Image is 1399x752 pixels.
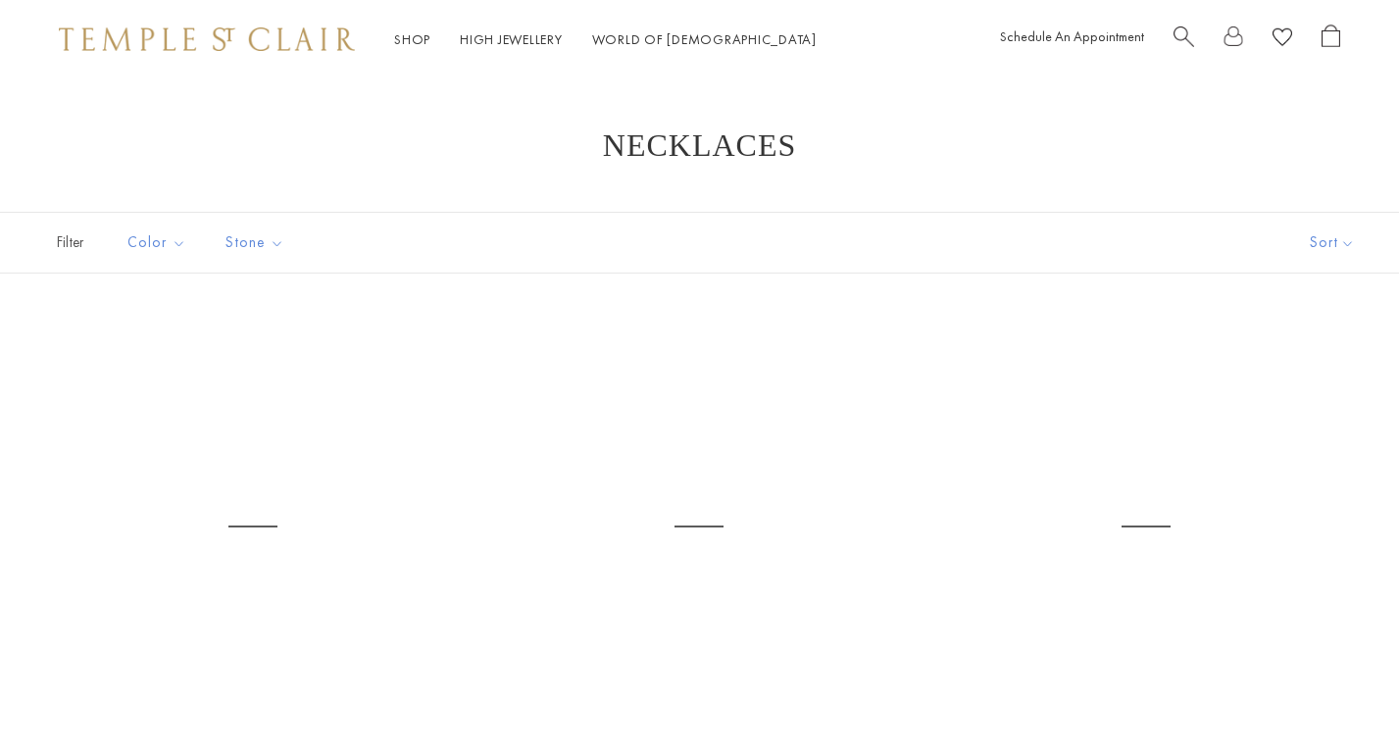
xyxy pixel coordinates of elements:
button: Show sort by [1266,213,1399,273]
span: Color [118,230,201,255]
a: 18K Fiori Necklace [49,323,457,730]
span: Stone [216,230,299,255]
h1: Necklaces [78,127,1321,163]
nav: Main navigation [394,27,817,52]
button: Stone [211,221,299,265]
a: 18K Signature Charm Necklace18K Signature Charm Necklace [942,323,1350,730]
button: Color [113,221,201,265]
img: Temple St. Clair [59,27,355,51]
a: High JewelleryHigh Jewellery [460,30,563,48]
a: Open Shopping Bag [1322,25,1340,55]
a: Search [1174,25,1194,55]
a: 18K Primavera Charm NecklaceNCH-E7BEEFIORBM [496,323,904,730]
a: View Wishlist [1273,25,1292,55]
a: ShopShop [394,30,430,48]
a: Schedule An Appointment [1000,27,1144,45]
a: World of [DEMOGRAPHIC_DATA]World of [DEMOGRAPHIC_DATA] [592,30,817,48]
